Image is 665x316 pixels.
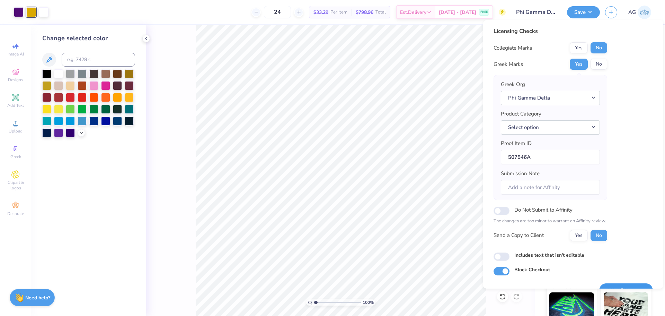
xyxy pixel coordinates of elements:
[494,44,532,52] div: Collegiate Marks
[501,80,525,88] label: Greek Org
[10,154,21,160] span: Greek
[501,139,532,147] label: Proof Item ID
[3,180,28,191] span: Clipart & logos
[514,266,550,273] label: Block Checkout
[356,9,373,16] span: $798.96
[42,34,135,43] div: Change selected color
[494,218,607,225] p: The changes are too minor to warrant an Affinity review.
[9,128,23,134] span: Upload
[25,294,50,301] strong: Need help?
[7,211,24,216] span: Decorate
[501,110,541,118] label: Product Category
[591,59,607,70] button: No
[363,299,374,306] span: 100 %
[570,42,588,53] button: Yes
[591,230,607,241] button: No
[8,51,24,57] span: Image AI
[501,91,600,105] button: Phi Gamma Delta
[570,230,588,241] button: Yes
[439,9,476,16] span: [DATE] - [DATE]
[375,9,386,16] span: Total
[514,251,584,259] label: Includes text that isn't editable
[494,60,523,68] div: Greek Marks
[264,6,291,18] input: – –
[480,10,488,15] span: FREE
[313,9,328,16] span: $33.29
[638,6,651,19] img: Aljosh Eyron Garcia
[330,9,347,16] span: Per Item
[7,103,24,108] span: Add Text
[501,120,600,135] button: Select option
[567,6,600,18] button: Save
[591,42,607,53] button: No
[599,283,653,298] button: Save
[511,5,562,19] input: Untitled Design
[501,170,540,178] label: Submission Note
[400,9,426,16] span: Est. Delivery
[494,27,607,35] div: Licensing Checks
[8,77,23,83] span: Designs
[514,205,573,214] label: Do Not Submit to Affinity
[501,180,600,195] input: Add a note for Affinity
[62,53,135,67] input: e.g. 7428 c
[570,59,588,70] button: Yes
[628,8,636,16] span: AG
[494,231,544,239] div: Send a Copy to Client
[628,6,651,19] a: AG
